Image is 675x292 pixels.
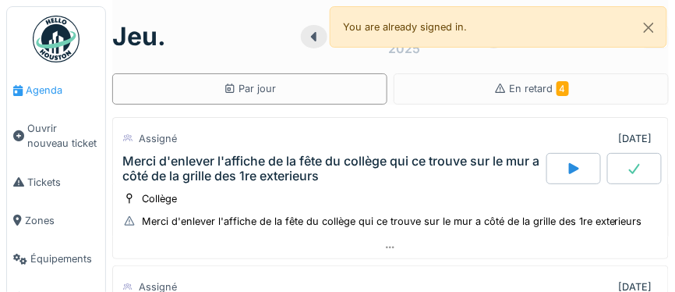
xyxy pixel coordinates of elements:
div: You are already signed in. [330,6,667,48]
img: Badge_color-CXgf-gQk.svg [33,16,80,62]
span: Tickets [27,175,99,190]
span: En retard [510,83,569,94]
span: Équipements [30,251,99,266]
a: Zones [7,201,105,240]
div: Assigné [139,131,177,146]
div: [DATE] [619,131,652,146]
button: Close [631,7,666,48]
a: Tickets [7,163,105,201]
span: 4 [557,81,569,96]
div: 2025 [388,39,420,58]
span: Agenda [26,83,99,98]
h1: jeu. [112,22,166,52]
span: Ouvrir nouveau ticket [27,121,99,151]
a: Équipements [7,240,105,278]
span: Zones [25,213,99,228]
div: Par jour [224,81,277,96]
div: Merci d'enlever l'affiche de la fête du collège qui ce trouve sur le mur a côté de la grille des ... [142,214,642,229]
div: Collège [142,191,177,206]
a: Ouvrir nouveau ticket [7,109,105,162]
a: Agenda [7,71,105,109]
div: Merci d'enlever l'affiche de la fête du collège qui ce trouve sur le mur a côté de la grille des ... [122,154,543,183]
